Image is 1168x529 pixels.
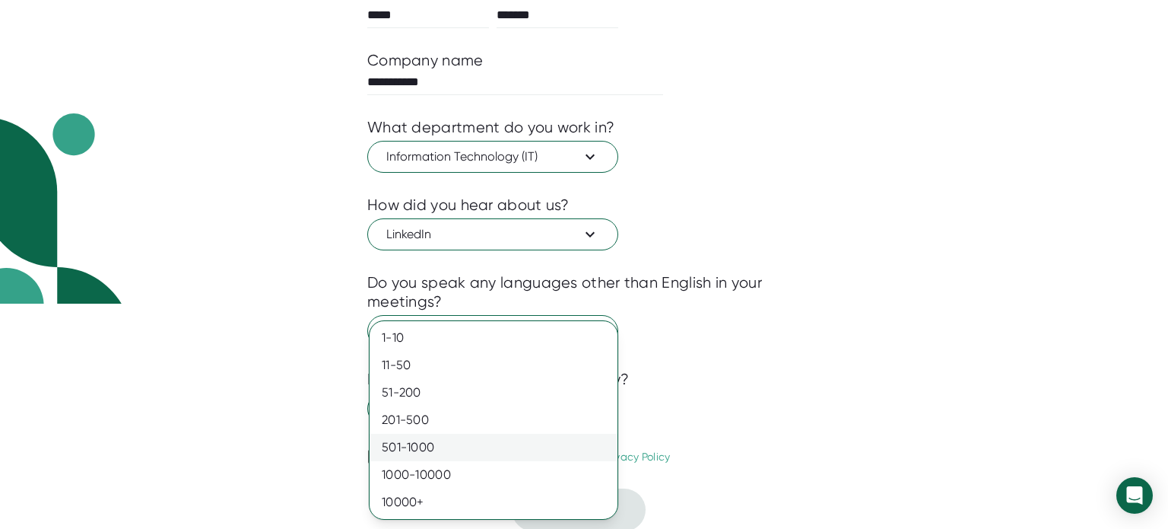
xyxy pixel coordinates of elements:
[370,379,617,406] div: 51-200
[370,406,617,434] div: 201-500
[370,324,617,352] div: 1-10
[370,461,617,489] div: 1000-10000
[370,352,617,379] div: 11-50
[370,489,617,516] div: 10000+
[1116,477,1153,514] div: Open Intercom Messenger
[370,434,617,461] div: 501-1000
